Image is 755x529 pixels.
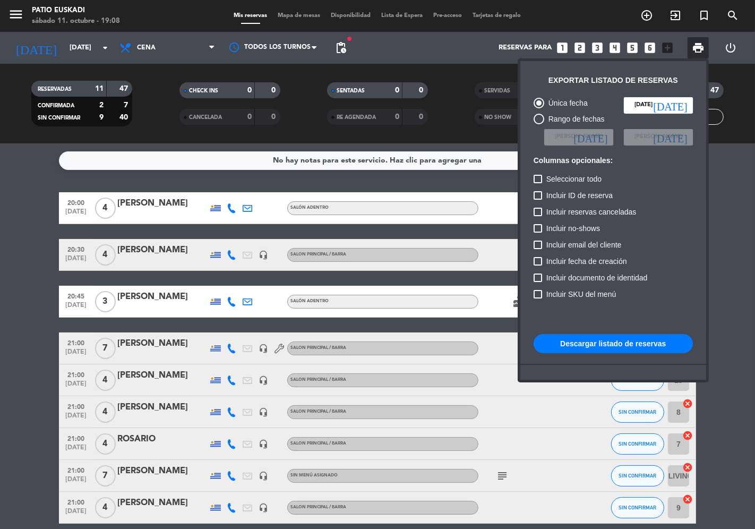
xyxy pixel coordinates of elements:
[692,41,705,54] span: print
[546,238,622,251] span: Incluir email del cliente
[555,132,603,142] span: [PERSON_NAME]
[653,100,687,110] i: [DATE]
[546,222,600,235] span: Incluir no-shows
[546,189,613,202] span: Incluir ID de reserva
[634,132,682,142] span: [PERSON_NAME]
[546,271,648,284] span: Incluir documento de identidad
[546,173,602,185] span: Seleccionar todo
[544,113,605,125] div: Rango de fechas
[573,132,607,142] i: [DATE]
[546,288,616,301] span: Incluir SKU del menú
[534,156,693,165] h6: Columnas opcionales:
[534,334,693,353] button: Descargar listado de reservas
[548,74,678,87] div: Exportar listado de reservas
[546,206,637,218] span: Incluir reservas canceladas
[546,255,627,268] span: Incluir fecha de creación
[544,97,588,109] div: Única fecha
[653,132,687,142] i: [DATE]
